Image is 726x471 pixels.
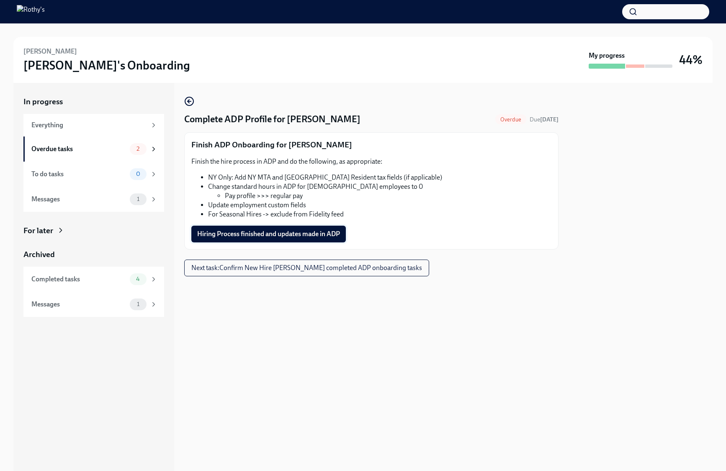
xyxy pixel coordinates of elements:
span: Next task : Confirm New Hire [PERSON_NAME] completed ADP onboarding tasks [191,264,422,272]
span: Hiring Process finished and updates made in ADP [197,230,340,238]
span: 1 [132,196,144,202]
strong: My progress [589,51,625,60]
h6: [PERSON_NAME] [23,47,77,56]
span: 0 [131,171,145,177]
span: Due [530,116,559,123]
h4: Complete ADP Profile for [PERSON_NAME] [184,113,360,126]
h3: 44% [679,52,703,67]
div: Completed tasks [31,275,126,284]
div: For later [23,225,53,236]
button: Next task:Confirm New Hire [PERSON_NAME] completed ADP onboarding tasks [184,260,429,276]
p: Finish the hire process in ADP and do the following, as appropriate: [191,157,551,166]
span: 1 [132,301,144,307]
li: Pay profile >>> regular pay [225,191,551,201]
div: To do tasks [31,170,126,179]
button: Hiring Process finished and updates made in ADP [191,226,346,242]
a: To do tasks0 [23,162,164,187]
div: Messages [31,195,126,204]
span: 2 [131,146,144,152]
a: Completed tasks4 [23,267,164,292]
span: October 9th, 2025 09:00 [530,116,559,124]
a: Messages1 [23,187,164,212]
div: Messages [31,300,126,309]
div: Overdue tasks [31,144,126,154]
p: Finish ADP Onboarding for [PERSON_NAME] [191,139,551,150]
a: For later [23,225,164,236]
div: Everything [31,121,147,130]
span: 4 [131,276,145,282]
li: Change standard hours in ADP for [DEMOGRAPHIC_DATA] employees to 0 [208,182,551,201]
li: For Seasonal Hires -> exclude from Fidelity feed [208,210,551,219]
a: Archived [23,249,164,260]
a: Everything [23,114,164,136]
a: In progress [23,96,164,107]
li: Update employment custom fields [208,201,551,210]
strong: [DATE] [540,116,559,123]
img: Rothy's [17,5,45,18]
a: Overdue tasks2 [23,136,164,162]
span: Overdue [495,116,526,123]
h3: [PERSON_NAME]'s Onboarding [23,58,190,73]
li: NY Only: Add NY MTA and [GEOGRAPHIC_DATA] Resident tax fields (if applicable) [208,173,551,182]
a: Messages1 [23,292,164,317]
